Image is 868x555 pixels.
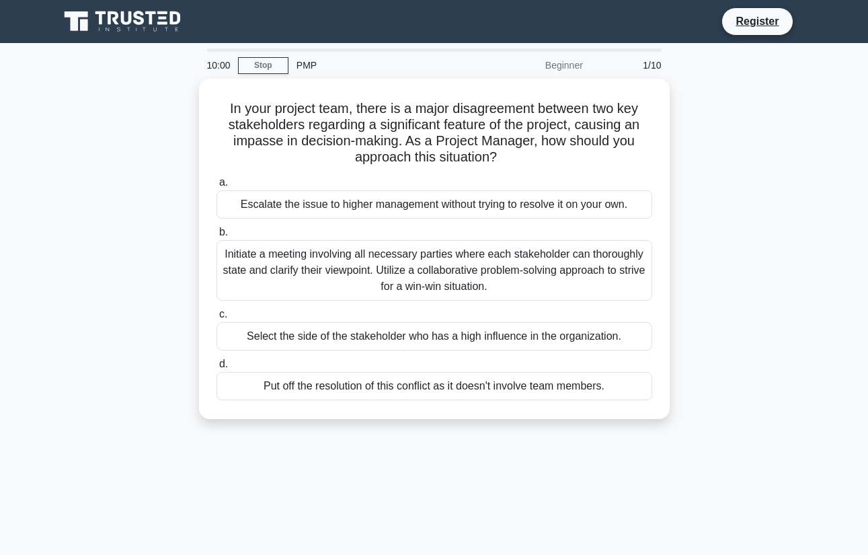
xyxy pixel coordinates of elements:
div: Beginner [473,52,591,79]
span: c. [219,308,227,320]
div: 10:00 [199,52,238,79]
span: b. [219,226,228,237]
a: Stop [238,57,288,74]
a: Register [727,13,787,30]
div: Initiate a meeting involving all necessary parties where each stakeholder can thoroughly state an... [216,240,652,301]
div: Select the side of the stakeholder who has a high influence in the organization. [216,322,652,350]
span: d. [219,358,228,369]
div: Escalate the issue to higher management without trying to resolve it on your own. [216,190,652,219]
div: Put off the resolution of this conflict as it doesn't involve team members. [216,372,652,400]
h5: In your project team, there is a major disagreement between two key stakeholders regarding a sign... [215,100,654,166]
span: a. [219,176,228,188]
div: PMP [288,52,473,79]
div: 1/10 [591,52,670,79]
